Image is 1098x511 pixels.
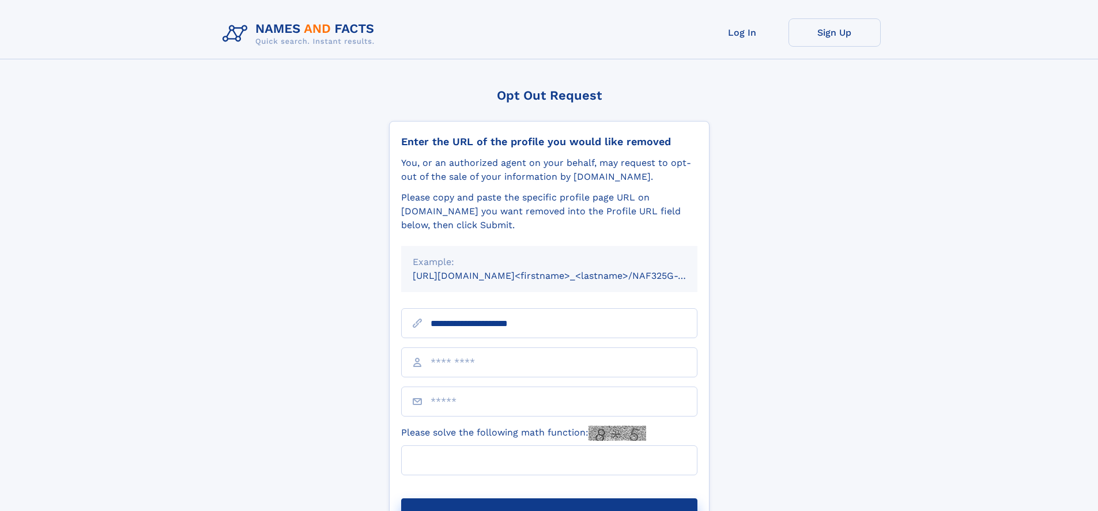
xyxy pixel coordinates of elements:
img: Logo Names and Facts [218,18,384,50]
small: [URL][DOMAIN_NAME]<firstname>_<lastname>/NAF325G-xxxxxxxx [413,270,719,281]
div: Opt Out Request [389,88,710,103]
div: Example: [413,255,686,269]
div: You, or an authorized agent on your behalf, may request to opt-out of the sale of your informatio... [401,156,697,184]
a: Sign Up [788,18,881,47]
div: Enter the URL of the profile you would like removed [401,135,697,148]
div: Please copy and paste the specific profile page URL on [DOMAIN_NAME] you want removed into the Pr... [401,191,697,232]
a: Log In [696,18,788,47]
label: Please solve the following math function: [401,426,646,441]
